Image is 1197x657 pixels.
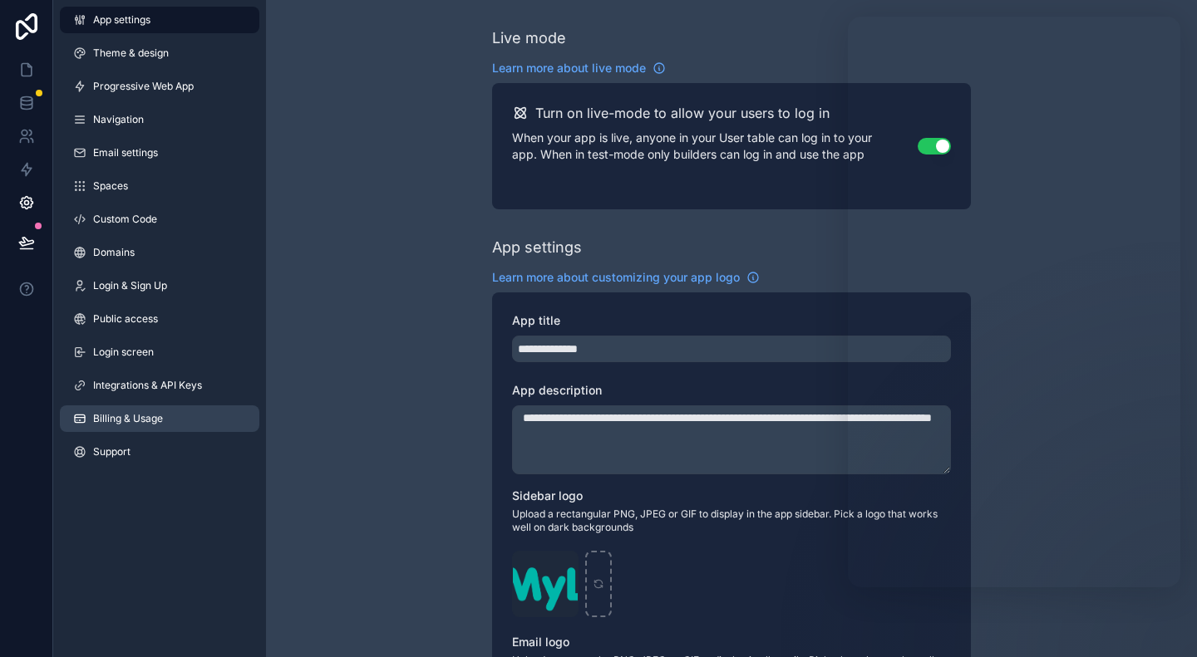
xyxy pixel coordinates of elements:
[93,445,131,458] span: Support
[512,488,583,503] span: Sidebar logo
[1140,601,1180,640] iframe: Intercom live chat
[512,313,560,327] span: App title
[93,213,157,226] span: Custom Code
[492,60,666,76] a: Learn more about live mode
[535,103,830,123] h2: Turn on live-mode to allow your users to log in
[60,73,259,100] a: Progressive Web App
[93,246,135,259] span: Domains
[512,130,918,163] p: When your app is live, anyone in your User table can log in to your app. When in test-mode only b...
[60,140,259,166] a: Email settings
[60,239,259,266] a: Domains
[492,236,582,259] div: App settings
[512,635,569,649] span: Email logo
[60,439,259,465] a: Support
[60,405,259,432] a: Billing & Usage
[60,372,259,399] a: Integrations & API Keys
[492,269,740,286] span: Learn more about customizing your app logo
[512,383,602,397] span: App description
[60,173,259,199] a: Spaces
[60,339,259,365] a: Login screen
[60,272,259,299] a: Login & Sign Up
[93,113,144,126] span: Navigation
[93,146,158,159] span: Email settings
[93,80,194,93] span: Progressive Web App
[93,379,202,392] span: Integrations & API Keys
[93,312,158,326] span: Public access
[93,47,169,60] span: Theme & design
[848,17,1180,587] iframe: Intercom live chat
[60,206,259,233] a: Custom Code
[60,7,259,33] a: App settings
[60,40,259,66] a: Theme & design
[492,27,566,50] div: Live mode
[512,507,951,534] span: Upload a rectangular PNG, JPEG or GIF to display in the app sidebar. Pick a logo that works well ...
[93,346,154,359] span: Login screen
[93,279,167,292] span: Login & Sign Up
[60,306,259,332] a: Public access
[492,60,646,76] span: Learn more about live mode
[60,106,259,133] a: Navigation
[93,412,163,425] span: Billing & Usage
[93,179,128,193] span: Spaces
[93,13,150,27] span: App settings
[492,269,760,286] a: Learn more about customizing your app logo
